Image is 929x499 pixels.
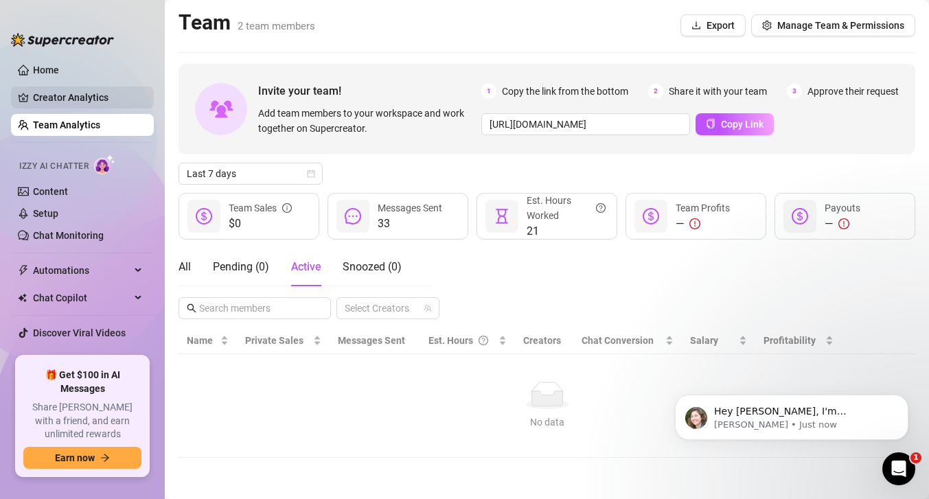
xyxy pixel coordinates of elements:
[187,303,196,313] span: search
[648,84,663,99] span: 2
[494,208,510,224] span: hourglass
[676,216,730,232] div: —
[33,230,104,241] a: Chat Monitoring
[825,202,860,213] span: Payouts
[807,84,899,99] span: Approve their request
[338,335,405,346] span: Messages Sent
[428,333,496,348] div: Est. Hours
[229,200,292,216] div: Team Sales
[691,21,701,30] span: download
[199,301,312,316] input: Search members
[307,170,315,178] span: calendar
[179,327,237,354] th: Name
[258,106,476,136] span: Add team members to your workspace and work together on Supercreator.
[213,259,269,275] div: Pending ( 0 )
[33,86,143,108] a: Creator Analytics
[23,369,141,395] span: 🎁 Get $100 in AI Messages
[11,33,114,47] img: logo-BBDzfeDw.svg
[515,327,574,354] th: Creators
[764,335,816,346] span: Profitability
[378,216,442,232] span: 33
[179,259,191,275] div: All
[582,335,654,346] span: Chat Conversion
[187,163,314,184] span: Last 7 days
[291,260,321,273] span: Active
[882,452,915,485] iframe: Intercom live chat
[654,366,929,462] iframe: Intercom notifications message
[18,265,29,276] span: thunderbolt
[787,84,802,99] span: 3
[179,10,315,36] h2: Team
[345,208,361,224] span: message
[596,193,606,223] span: question-circle
[910,452,921,463] span: 1
[424,304,432,312] span: team
[696,113,774,135] button: Copy Link
[94,154,115,174] img: AI Chatter
[378,202,442,213] span: Messages Sent
[838,218,849,229] span: exclamation-circle
[18,293,27,303] img: Chat Copilot
[238,20,315,32] span: 2 team members
[502,84,628,99] span: Copy the link from the bottom
[762,21,772,30] span: setting
[100,453,110,463] span: arrow-right
[643,208,659,224] span: dollar-circle
[669,84,767,99] span: Share it with your team
[196,208,212,224] span: dollar-circle
[690,335,718,346] span: Salary
[689,218,700,229] span: exclamation-circle
[792,208,808,224] span: dollar-circle
[192,415,902,430] div: No data
[751,14,915,36] button: Manage Team & Permissions
[33,259,130,281] span: Automations
[33,327,126,338] a: Discover Viral Videos
[680,14,746,36] button: Export
[19,160,89,173] span: Izzy AI Chatter
[33,186,68,197] a: Content
[777,20,904,31] span: Manage Team & Permissions
[33,287,130,309] span: Chat Copilot
[33,208,58,219] a: Setup
[479,333,488,348] span: question-circle
[258,82,481,100] span: Invite your team!
[706,119,715,128] span: copy
[343,260,402,273] span: Snoozed ( 0 )
[187,333,218,348] span: Name
[676,202,730,213] span: Team Profits
[245,335,303,346] span: Private Sales
[33,119,100,130] a: Team Analytics
[23,447,141,469] button: Earn nowarrow-right
[229,216,292,232] span: $0
[55,452,95,463] span: Earn now
[527,193,606,223] div: Est. Hours Worked
[23,401,141,441] span: Share [PERSON_NAME] with a friend, and earn unlimited rewards
[825,216,860,232] div: —
[33,65,59,76] a: Home
[721,119,764,130] span: Copy Link
[282,200,292,216] span: info-circle
[527,223,606,240] span: 21
[707,20,735,31] span: Export
[481,84,496,99] span: 1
